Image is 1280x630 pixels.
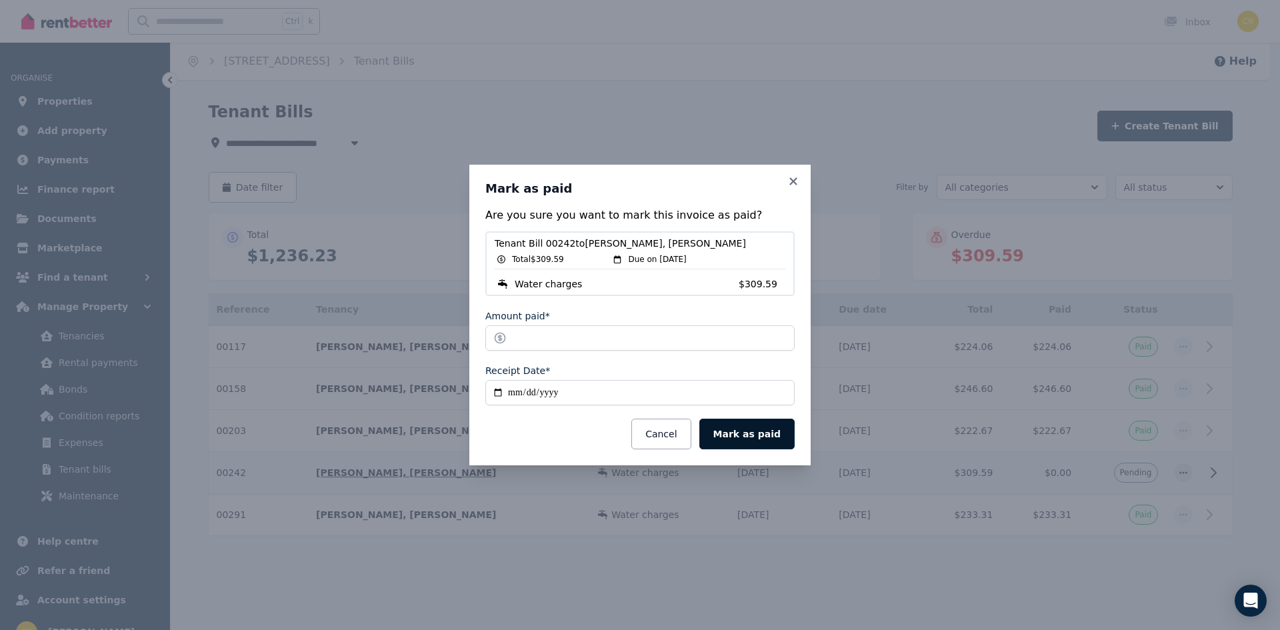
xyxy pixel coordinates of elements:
[739,277,785,291] span: $309.59
[495,237,785,250] span: Tenant Bill 00242 to [PERSON_NAME], [PERSON_NAME]
[628,254,686,265] span: Due on [DATE]
[631,419,691,449] button: Cancel
[699,419,795,449] button: Mark as paid
[485,309,550,323] label: Amount paid*
[512,254,564,265] span: Total $309.59
[485,181,795,197] h3: Mark as paid
[515,277,582,291] span: Water charges
[485,364,550,377] label: Receipt Date*
[1235,585,1267,617] div: Open Intercom Messenger
[485,207,795,223] p: Are you sure you want to mark this invoice as paid?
